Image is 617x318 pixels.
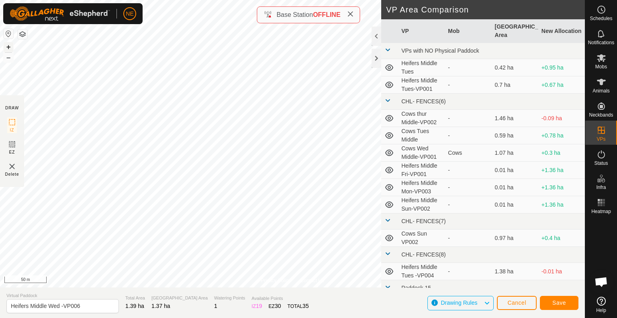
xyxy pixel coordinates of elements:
td: Heifers Middle Sun-VP002 [398,196,445,213]
button: Cancel [497,296,537,310]
span: Schedules [590,16,612,21]
td: +0.4 ha [538,230,585,247]
span: Help [596,308,606,313]
span: CHL- FENCES(6) [401,98,445,105]
td: Cows Sun VP002 [398,230,445,247]
span: Mobs [595,64,607,69]
td: +1.36 ha [538,196,585,213]
div: IZ [251,302,262,310]
span: VPs [597,137,605,142]
span: [GEOGRAPHIC_DATA] Area [151,295,208,302]
td: Heifers Middle Fri-VP001 [398,162,445,179]
img: Gallagher Logo [10,6,110,21]
div: - [448,267,488,276]
div: EZ [269,302,281,310]
td: Heifers Middle Tues-VP001 [398,76,445,94]
th: [GEOGRAPHIC_DATA] Area [492,19,538,43]
div: Open chat [589,270,613,294]
div: - [448,183,488,192]
span: CHL- FENCES(7) [401,218,445,224]
td: 0.7 ha [492,76,538,94]
span: Watering Points [214,295,245,302]
div: TOTAL [288,302,309,310]
a: Help [585,293,617,316]
td: 1.38 ha [492,263,538,280]
td: 1.46 ha [492,110,538,127]
span: Save [552,300,566,306]
td: -0.09 ha [538,110,585,127]
div: - [448,131,488,140]
span: Status [594,161,608,166]
th: VP [398,19,445,43]
td: 1.07 ha [492,144,538,162]
div: - [448,166,488,174]
td: 0.97 ha [492,230,538,247]
div: DRAW [5,105,19,111]
img: VP [7,162,17,171]
span: Drawing Rules [441,300,477,306]
button: – [4,53,13,62]
td: Heifers Middle Mon-VP003 [398,179,445,196]
span: Animals [592,88,610,93]
span: 30 [275,303,281,309]
div: - [448,64,488,72]
span: NE [126,10,133,18]
td: +0.3 ha [538,144,585,162]
div: - [448,81,488,89]
td: 0.01 ha [492,196,538,213]
span: Delete [5,171,19,177]
td: +0.67 ha [538,76,585,94]
span: IZ [10,127,14,133]
td: Heifers Middle Tues -VP004 [398,263,445,280]
td: 0.59 ha [492,127,538,144]
td: -0.01 ha [538,263,585,280]
span: OFFLINE [313,11,340,18]
span: 1.39 ha [125,303,144,309]
span: Paddock 15 [401,285,431,291]
td: 0.01 ha [492,179,538,196]
button: Save [540,296,578,310]
td: Heifers Middle Tues [398,59,445,76]
div: Cows [448,149,488,157]
div: - [448,201,488,209]
td: Cows thur Middle-VP002 [398,110,445,127]
span: VPs with NO Physical Paddock [401,47,479,54]
span: CHL- FENCES(8) [401,251,445,258]
a: Privacy Policy [261,277,291,284]
span: 19 [256,303,262,309]
button: Reset Map [4,29,13,39]
td: +1.36 ha [538,162,585,179]
div: - [448,114,488,123]
button: Map Layers [18,29,27,39]
h2: VP Area Comparison [386,5,585,14]
span: Neckbands [589,113,613,117]
th: New Allocation [538,19,585,43]
span: Infra [596,185,606,190]
span: Cancel [507,300,526,306]
th: Mob [445,19,491,43]
span: Total Area [125,295,145,302]
span: 1.37 ha [151,303,170,309]
span: 35 [302,303,309,309]
span: Notifications [588,40,614,45]
span: Base Station [276,11,313,18]
span: Available Points [251,295,308,302]
td: +1.36 ha [538,179,585,196]
td: +0.78 ha [538,127,585,144]
td: +0.95 ha [538,59,585,76]
span: EZ [9,149,15,155]
a: Contact Us [300,277,324,284]
td: Cows Wed Middle-VP001 [398,144,445,162]
td: 0.01 ha [492,162,538,179]
span: Virtual Paddock [6,292,119,299]
span: Heatmap [591,209,611,214]
div: - [448,234,488,242]
td: 0.42 ha [492,59,538,76]
button: + [4,42,13,52]
span: 1 [214,303,217,309]
td: Cows Tues Middle [398,127,445,144]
